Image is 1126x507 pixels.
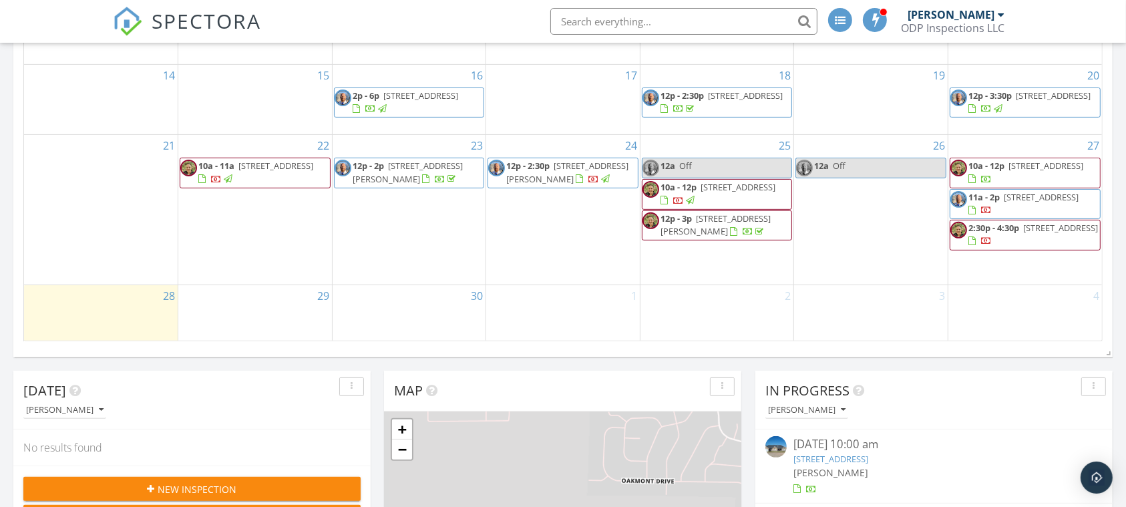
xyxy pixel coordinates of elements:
[642,179,793,209] a: 10a - 12p [STREET_ADDRESS]
[550,8,817,35] input: Search everything...
[642,212,659,229] img: resized_20240830_150514_002.jpeg
[158,482,237,496] span: New Inspection
[394,381,423,399] span: Map
[392,440,412,460] a: Zoom out
[908,8,994,21] div: [PERSON_NAME]
[950,189,1101,219] a: 11a - 2p [STREET_ADDRESS]
[622,65,640,86] a: Go to September 17, 2025
[353,90,379,102] span: 2p - 6p
[642,160,659,176] img: img_1485.jpeg
[488,160,505,176] img: img_1485.jpeg
[765,436,787,458] img: 9550015%2Fcover_photos%2FybtQt4jMIHTXExfWEjXF%2Fsmall.jpg
[776,65,793,86] a: Go to September 18, 2025
[968,90,1091,114] a: 12p - 3:30p [STREET_ADDRESS]
[24,64,178,135] td: Go to September 14, 2025
[180,158,331,188] a: 10a - 11a [STREET_ADDRESS]
[468,65,486,86] a: Go to September 16, 2025
[796,160,813,176] img: img_1485.jpeg
[950,158,1101,188] a: 10a - 12p [STREET_ADDRESS]
[948,64,1102,135] td: Go to September 20, 2025
[315,285,332,307] a: Go to September 29, 2025
[198,160,234,172] span: 10a - 11a
[950,88,1101,118] a: 12p - 3:30p [STREET_ADDRESS]
[782,285,793,307] a: Go to October 2, 2025
[178,285,333,341] td: Go to September 29, 2025
[1008,160,1083,172] span: [STREET_ADDRESS]
[332,64,486,135] td: Go to September 16, 2025
[701,181,775,193] span: [STREET_ADDRESS]
[793,453,868,465] a: [STREET_ADDRESS]
[661,160,675,172] span: 12a
[486,64,640,135] td: Go to September 17, 2025
[335,160,351,176] img: img_1485.jpeg
[950,90,967,106] img: img_1485.jpeg
[392,419,412,440] a: Zoom in
[640,285,794,341] td: Go to October 2, 2025
[661,212,771,237] span: [STREET_ADDRESS][PERSON_NAME]
[334,88,485,118] a: 2p - 6p [STREET_ADDRESS]
[640,64,794,135] td: Go to September 18, 2025
[160,65,178,86] a: Go to September 14, 2025
[768,405,846,415] div: [PERSON_NAME]
[765,401,848,419] button: [PERSON_NAME]
[353,160,384,172] span: 12p - 2p
[930,65,948,86] a: Go to September 19, 2025
[628,285,640,307] a: Go to October 1, 2025
[24,285,178,341] td: Go to September 28, 2025
[794,64,948,135] td: Go to September 19, 2025
[113,18,261,46] a: SPECTORA
[642,88,793,118] a: 12p - 2:30p [STREET_ADDRESS]
[950,160,967,176] img: resized_20240830_150514_002.jpeg
[679,160,692,172] span: Off
[1085,65,1102,86] a: Go to September 20, 2025
[353,160,463,184] a: 12p - 2p [STREET_ADDRESS][PERSON_NAME]
[968,160,1083,184] a: 10a - 12p [STREET_ADDRESS]
[622,135,640,156] a: Go to September 24, 2025
[968,191,1000,203] span: 11a - 2p
[794,135,948,285] td: Go to September 26, 2025
[23,381,66,399] span: [DATE]
[23,477,361,501] button: New Inspection
[315,135,332,156] a: Go to September 22, 2025
[708,90,783,102] span: [STREET_ADDRESS]
[23,401,106,419] button: [PERSON_NAME]
[334,158,485,188] a: 12p - 2p [STREET_ADDRESS][PERSON_NAME]
[178,135,333,285] td: Go to September 22, 2025
[794,285,948,341] td: Go to October 3, 2025
[793,466,868,479] span: [PERSON_NAME]
[661,212,771,237] a: 12p - 3p [STREET_ADDRESS][PERSON_NAME]
[13,430,371,466] div: No results found
[332,135,486,285] td: Go to September 23, 2025
[468,135,486,156] a: Go to September 23, 2025
[152,7,261,35] span: SPECTORA
[1081,462,1113,494] div: Open Intercom Messenger
[335,90,351,106] img: img_1485.jpeg
[948,285,1102,341] td: Go to October 4, 2025
[506,160,628,184] a: 12p - 2:30p [STREET_ADDRESS][PERSON_NAME]
[486,135,640,285] td: Go to September 24, 2025
[113,7,142,36] img: The Best Home Inspection Software - Spectora
[468,285,486,307] a: Go to September 30, 2025
[968,160,1004,172] span: 10a - 12p
[1091,285,1102,307] a: Go to October 4, 2025
[1016,90,1091,102] span: [STREET_ADDRESS]
[178,64,333,135] td: Go to September 15, 2025
[661,90,783,114] a: 12p - 2:30p [STREET_ADDRESS]
[486,285,640,341] td: Go to October 1, 2025
[488,158,638,188] a: 12p - 2:30p [STREET_ADDRESS][PERSON_NAME]
[776,135,793,156] a: Go to September 25, 2025
[642,210,793,240] a: 12p - 3p [STREET_ADDRESS][PERSON_NAME]
[901,21,1004,35] div: ODP Inspections LLC
[180,160,197,176] img: resized_20240830_150514_002.jpeg
[1023,222,1098,234] span: [STREET_ADDRESS]
[661,181,697,193] span: 10a - 12p
[26,405,104,415] div: [PERSON_NAME]
[1004,191,1079,203] span: [STREET_ADDRESS]
[315,65,332,86] a: Go to September 15, 2025
[332,285,486,341] td: Go to September 30, 2025
[950,191,967,208] img: img_1485.jpeg
[353,160,463,184] span: [STREET_ADDRESS][PERSON_NAME]
[950,222,967,238] img: resized_20240830_150514_002.jpeg
[160,135,178,156] a: Go to September 21, 2025
[642,181,659,198] img: resized_20240830_150514_002.jpeg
